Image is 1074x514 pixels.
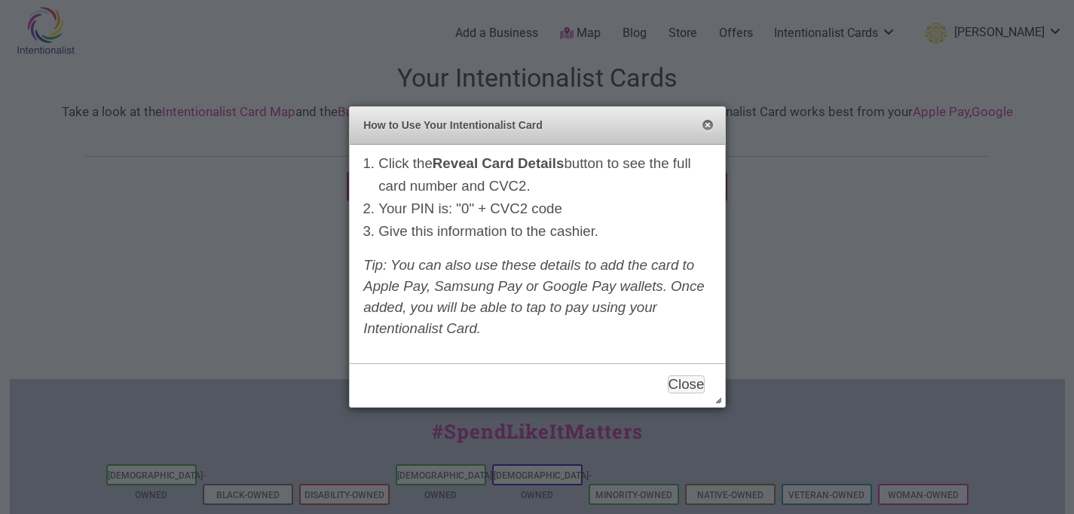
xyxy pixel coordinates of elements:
[668,375,705,393] button: Close
[378,152,711,197] li: Click the button to see the full card number and CVC2.
[378,220,711,243] li: Give this information to the cashier.
[363,257,705,336] em: Tip: You can also use these details to add the card to Apple Pay, Samsung Pay or Google Pay walle...
[378,197,711,220] li: Your PIN is: "0" + CVC2 code
[363,118,676,133] span: How to Use Your Intentionalist Card
[702,120,714,132] button: Close
[433,155,565,171] strong: Reveal Card Details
